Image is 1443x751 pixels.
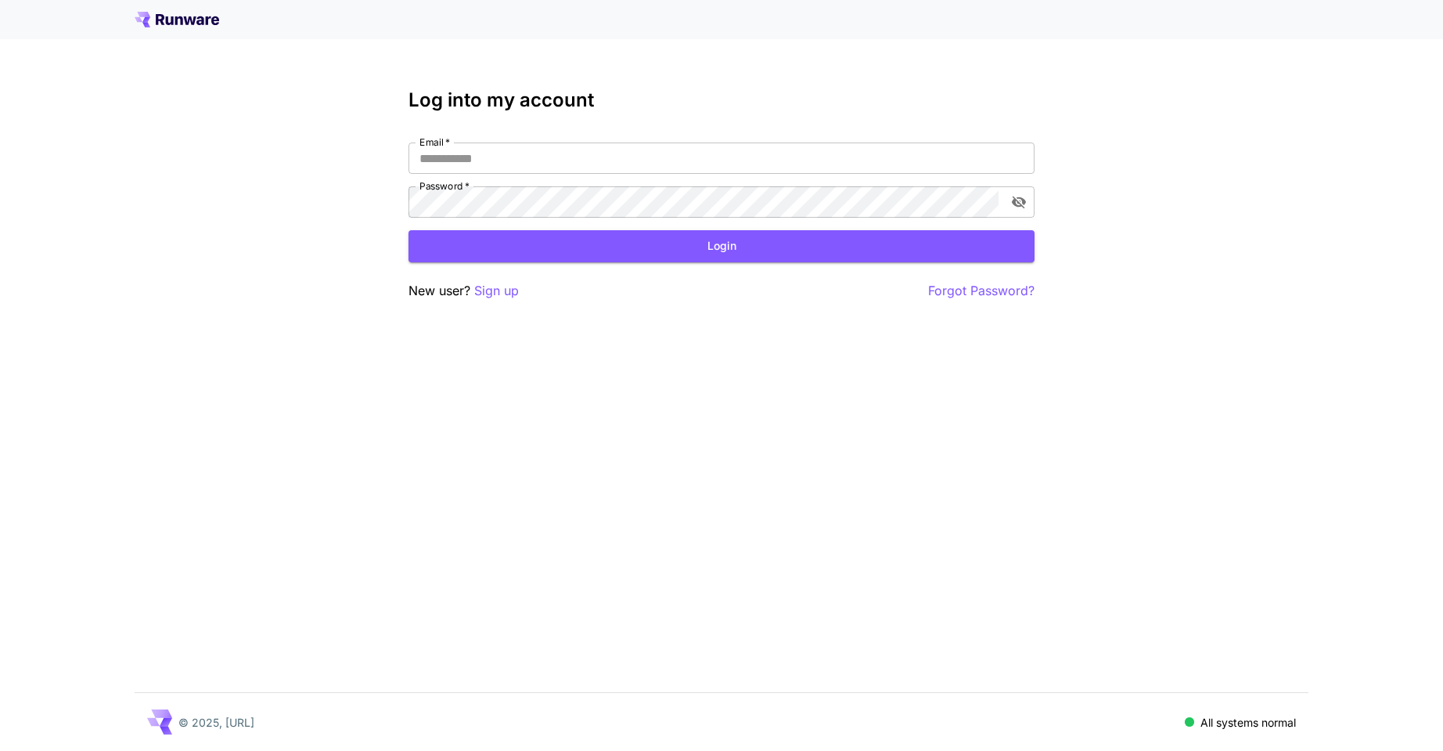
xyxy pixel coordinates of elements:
[419,135,450,149] label: Email
[474,281,519,301] button: Sign up
[408,89,1035,111] h3: Log into my account
[419,179,470,193] label: Password
[928,281,1035,301] button: Forgot Password?
[1005,188,1033,216] button: toggle password visibility
[1200,714,1296,731] p: All systems normal
[408,281,519,301] p: New user?
[178,714,254,731] p: © 2025, [URL]
[408,230,1035,262] button: Login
